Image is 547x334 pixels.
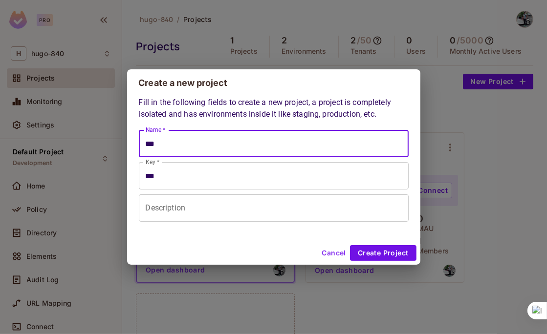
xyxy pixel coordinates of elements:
[139,97,409,222] div: Fill in the following fields to create a new project, a project is completely isolated and has en...
[146,125,165,134] label: Name *
[127,69,420,97] h2: Create a new project
[146,158,159,166] label: Key *
[350,245,416,261] button: Create Project
[318,245,350,261] button: Cancel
